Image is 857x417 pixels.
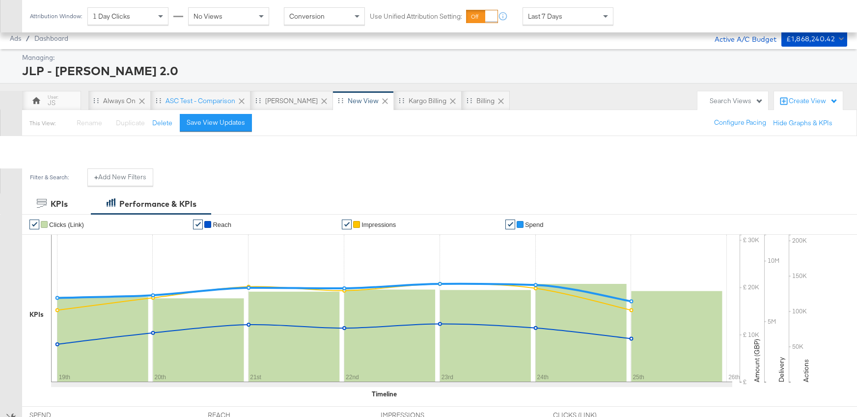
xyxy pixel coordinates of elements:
a: ✔ [29,220,39,229]
label: Use Unified Attribution Setting: [370,12,462,21]
span: Reach [213,221,231,228]
a: ✔ [193,220,203,229]
span: Ads [10,34,21,42]
div: Save View Updates [187,118,245,127]
div: Attribution Window: [29,13,83,20]
span: Conversion [289,12,325,21]
div: Timeline [372,389,397,399]
div: Drag to reorder tab [93,98,99,103]
div: Create View [789,96,838,106]
div: Filter & Search: [29,174,69,181]
div: £1,868,240.42 [786,33,835,45]
div: Search Views [710,96,763,106]
span: Impressions [361,221,396,228]
div: Drag to reorder tab [156,98,161,103]
span: 1 Day Clicks [93,12,130,21]
span: Clicks (Link) [49,221,84,228]
div: Active A/C Budget [704,31,776,46]
span: Duplicate [116,118,145,127]
a: Dashboard [34,34,68,42]
button: Delete [152,118,172,128]
div: Drag to reorder tab [399,98,404,103]
div: Performance & KPIs [119,198,196,210]
button: £1,868,240.42 [781,31,847,47]
span: No Views [194,12,222,21]
div: KPIs [29,310,44,319]
div: [PERSON_NAME] [265,96,318,106]
div: Billing [476,96,495,106]
div: Always On [103,96,136,106]
div: Kargo Billing [409,96,446,106]
div: KPIs [51,198,68,210]
div: Drag to reorder tab [467,98,472,103]
div: Drag to reorder tab [255,98,261,103]
div: JLP - [PERSON_NAME] 2.0 [22,62,845,79]
button: Hide Graphs & KPIs [773,118,832,128]
a: ✔ [342,220,352,229]
div: Drag to reorder tab [338,98,343,103]
span: Last 7 Days [528,12,562,21]
text: Amount (GBP) [752,339,761,382]
button: Configure Pacing [707,114,773,132]
text: Actions [802,359,810,382]
div: New View [348,96,379,106]
button: Save View Updates [180,114,252,132]
div: JS [48,98,55,108]
span: Spend [525,221,544,228]
text: Delivery [777,357,786,382]
div: Managing: [22,53,845,62]
span: Rename [77,118,102,127]
button: +Add New Filters [87,168,153,186]
span: / [21,34,34,42]
div: ASC Test - comparison [166,96,235,106]
a: ✔ [505,220,515,229]
strong: + [94,172,98,182]
div: This View: [29,119,55,127]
